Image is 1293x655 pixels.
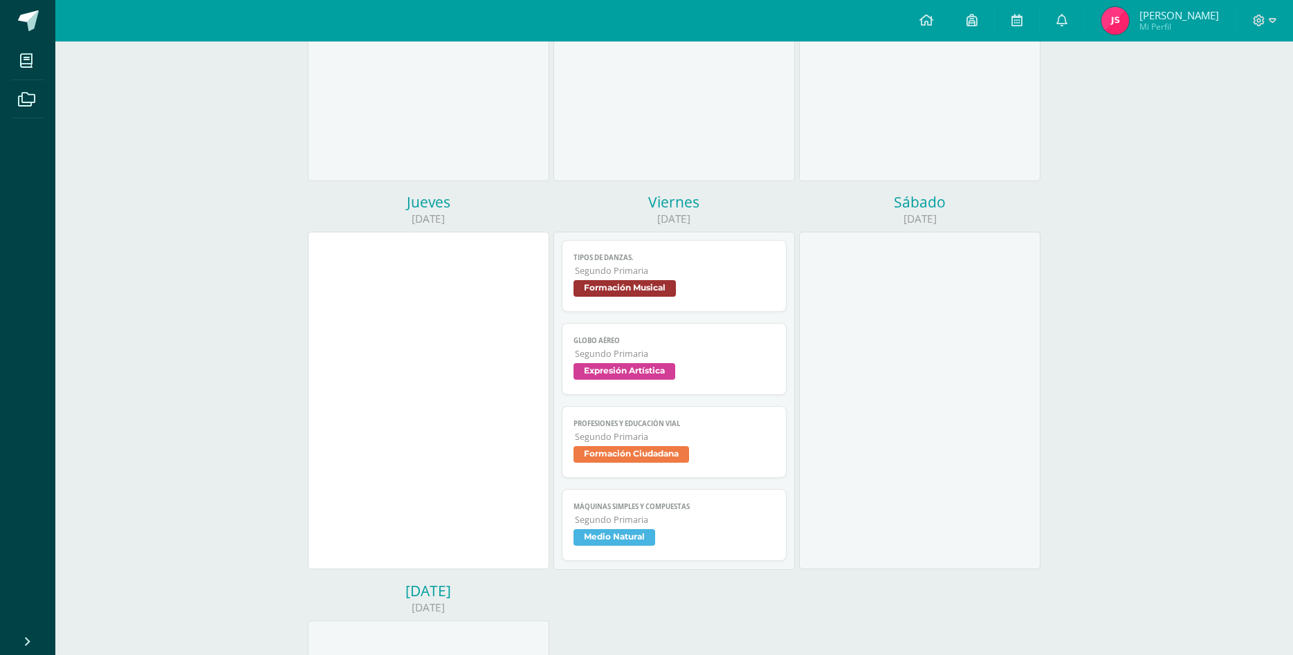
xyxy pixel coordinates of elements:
[308,212,549,226] div: [DATE]
[575,431,775,443] span: Segundo Primaria
[562,240,787,312] a: Tipos de danzas.Segundo PrimariaFormación Musical
[799,192,1040,212] div: Sábado
[308,192,549,212] div: Jueves
[308,600,549,615] div: [DATE]
[799,212,1040,226] div: [DATE]
[574,280,676,297] span: Formación Musical
[574,502,775,511] span: Máquinas simples y compuestas
[562,406,787,478] a: Profesiones y educación vialSegundo PrimariaFormación Ciudadana
[575,265,775,277] span: Segundo Primaria
[574,446,689,463] span: Formación Ciudadana
[575,514,775,526] span: Segundo Primaria
[1139,21,1219,33] span: Mi Perfil
[574,336,775,345] span: Globo Aéreo
[562,323,787,395] a: Globo AéreoSegundo PrimariaExpresión Artística
[575,348,775,360] span: Segundo Primaria
[574,529,655,546] span: Medio Natural
[574,253,775,262] span: Tipos de danzas.
[1139,8,1219,22] span: [PERSON_NAME]
[308,581,549,600] div: [DATE]
[562,489,787,561] a: Máquinas simples y compuestasSegundo PrimariaMedio Natural
[1101,7,1129,35] img: e8e381855397932b6887fc47001f5fc5.png
[553,212,795,226] div: [DATE]
[574,419,775,428] span: Profesiones y educación vial
[574,363,675,380] span: Expresión Artística
[553,192,795,212] div: Viernes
